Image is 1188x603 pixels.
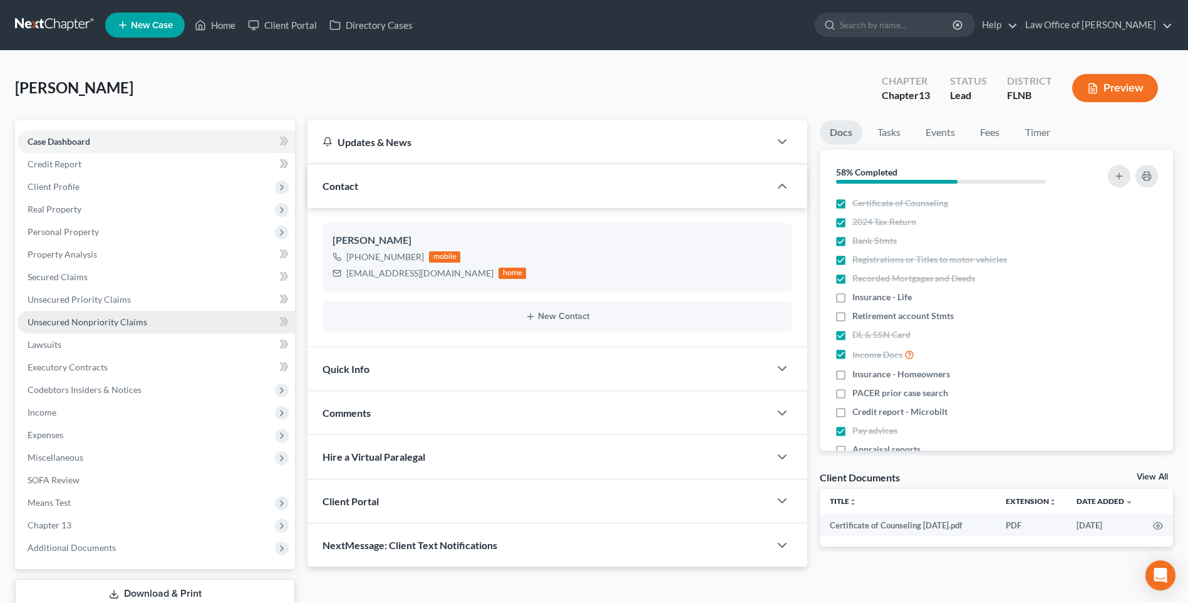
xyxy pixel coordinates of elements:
[852,253,1007,266] span: Registrations or Titles to motor vehicles
[323,407,371,419] span: Comments
[131,21,173,30] span: New Case
[28,159,81,169] span: Credit Report
[189,14,242,36] a: Home
[333,312,782,322] button: New Contact
[28,339,61,350] span: Lawsuits
[852,291,912,303] span: Insurance - Life
[498,268,526,279] div: home
[852,443,921,456] span: Appraisal reports
[28,136,90,147] span: Case Dashboard
[28,271,88,282] span: Secured Claims
[18,311,295,333] a: Unsecured Nonpriority Claims
[28,384,142,395] span: Codebtors Insiders & Notices
[1049,498,1056,506] i: unfold_more
[820,514,996,537] td: Certificate of Counseling [DATE].pdf
[28,497,71,508] span: Means Test
[323,451,425,463] span: Hire a Virtual Paralegal
[840,13,954,36] input: Search by name...
[323,180,358,192] span: Contact
[429,251,460,263] div: mobile
[18,333,295,356] a: Lawsuits
[852,234,897,247] span: Bank Stmts
[1007,88,1052,103] div: FLNB
[1137,473,1168,481] a: View All
[18,153,295,176] a: Credit Report
[28,542,116,553] span: Additional Documents
[852,349,902,361] span: Income Docs
[1077,496,1133,506] a: Date Added expand_more
[950,74,987,88] div: Status
[852,424,897,437] span: Pay advices
[916,120,965,145] a: Events
[28,475,80,485] span: SOFA Review
[18,469,295,491] a: SOFA Review
[28,317,147,327] span: Unsecured Nonpriority Claims
[346,251,424,263] div: [PHONE_NUMBER]
[820,120,862,145] a: Docs
[346,267,493,280] div: [EMAIL_ADDRESS][DOMAIN_NAME]
[28,204,81,214] span: Real Property
[18,130,295,153] a: Case Dashboard
[323,539,497,551] span: NextMessage: Client Text Notifications
[976,14,1018,36] a: Help
[18,356,295,379] a: Executory Contracts
[852,272,975,285] span: Recorded Mortgages and Deeds
[867,120,911,145] a: Tasks
[1006,496,1056,506] a: Extensionunfold_more
[28,181,80,192] span: Client Profile
[28,429,63,440] span: Expenses
[1145,560,1175,590] div: Open Intercom Messenger
[28,520,71,530] span: Chapter 13
[28,294,131,305] span: Unsecured Priority Claims
[323,495,379,507] span: Client Portal
[830,496,857,506] a: Titleunfold_more
[852,197,948,209] span: Certificate of Counseling
[849,498,857,506] i: unfold_more
[852,387,948,399] span: PACER prior case search
[1072,74,1158,102] button: Preview
[28,452,83,463] span: Miscellaneous
[28,362,108,372] span: Executory Contracts
[1015,120,1060,145] a: Timer
[1067,514,1143,537] td: [DATE]
[852,310,954,322] span: Retirement account Stmts
[323,135,755,149] div: Updates & News
[950,88,987,103] div: Lead
[820,471,900,484] div: Client Documents
[836,167,897,177] strong: 58% Completed
[242,14,323,36] a: Client Portal
[28,226,99,237] span: Personal Property
[970,120,1010,145] a: Fees
[919,89,930,101] span: 13
[882,88,930,103] div: Chapter
[333,233,782,248] div: [PERSON_NAME]
[852,328,911,341] span: DL & SSN Card
[323,14,419,36] a: Directory Cases
[882,74,930,88] div: Chapter
[852,368,950,380] span: Insurance - Homeowners
[15,78,133,97] span: [PERSON_NAME]
[996,514,1067,537] td: PDF
[18,243,295,266] a: Property Analysis
[1007,74,1052,88] div: District
[323,363,369,375] span: Quick Info
[1125,498,1133,506] i: expand_more
[28,249,97,260] span: Property Analysis
[18,266,295,288] a: Secured Claims
[1019,14,1172,36] a: Law Office of [PERSON_NAME]
[852,406,948,418] span: Credit report - Microbilt
[852,216,916,228] span: 2024 Tax Return
[28,407,56,417] span: Income
[18,288,295,311] a: Unsecured Priority Claims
